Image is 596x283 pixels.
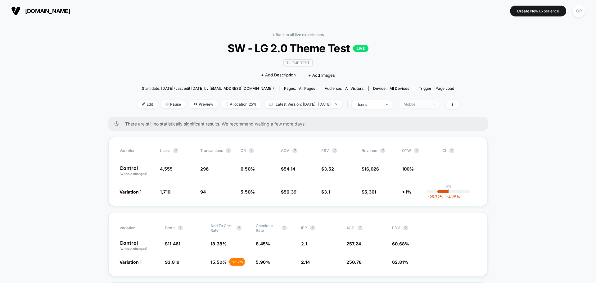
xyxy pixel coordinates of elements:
span: Add To Cart Rate [210,223,233,233]
span: $ [321,166,334,171]
span: Variation 1 [120,189,142,194]
span: 2.14 [301,259,310,265]
img: calendar [269,103,273,106]
span: (without changes) [120,172,147,176]
span: 56.39 [284,189,296,194]
p: Control [120,240,159,251]
span: Pause [161,100,186,108]
span: 3.1 [324,189,330,194]
span: SW - LG 2.0 Theme Test [153,42,443,55]
span: 8.45 % [256,241,270,246]
span: all pages [299,86,315,91]
span: There are still no statistically significant results. We recommend waiting a few more days [125,121,475,126]
button: ? [449,148,454,153]
span: $ [362,189,376,194]
span: 5.96 % [256,259,270,265]
span: + Add Images [308,73,335,78]
div: Audience: [325,86,363,91]
button: ? [380,148,385,153]
span: 296 [200,166,209,171]
span: Variation [120,148,154,153]
img: rebalance [226,103,228,106]
span: 5,301 [364,189,376,194]
span: Revenue [362,148,377,153]
button: ? [249,148,254,153]
img: end [335,103,337,105]
span: <1% [402,189,411,194]
div: Mobile [404,102,428,107]
span: Allocation: 25% [221,100,261,108]
span: CI [442,148,476,153]
button: ? [332,148,337,153]
span: Theme Test [283,59,313,66]
span: + Add Description [261,72,296,78]
span: $ [165,241,180,246]
button: ? [178,226,183,231]
button: ? [403,226,408,231]
span: $ [362,166,379,171]
button: ? [237,226,242,231]
span: Preview [189,100,218,108]
p: Control [120,166,154,176]
div: Trigger: [419,86,454,91]
img: end [386,104,388,105]
span: Transactions [200,148,223,153]
span: Edit [137,100,158,108]
span: 16,026 [364,166,379,171]
span: Profit [165,226,175,230]
span: Variation 1 [120,259,142,265]
span: OTW [402,148,436,153]
span: 3,819 [168,259,179,265]
span: 2.1 [301,241,307,246]
span: Checkout Rate [256,223,279,233]
span: All Visitors [345,86,363,91]
span: 18.38 % [210,241,227,246]
span: 100% [402,166,414,171]
span: ASD [346,226,354,230]
button: ? [310,226,315,231]
span: 15.50 % [210,259,227,265]
span: 3.52 [324,166,334,171]
span: 5.50 % [241,189,255,194]
span: 60.68 % [392,241,409,246]
span: --- [442,167,476,176]
p: | [448,189,449,193]
span: $ [321,189,330,194]
img: Visually logo [11,6,20,16]
a: < Back to all live experiences [272,32,324,37]
span: Start date: [DATE] (Last edit [DATE] by [EMAIL_ADDRESS][DOMAIN_NAME]) [142,86,274,91]
span: CR [241,148,246,153]
span: users [160,148,170,153]
span: -25.72 % [428,194,443,199]
span: Variation [120,223,154,233]
button: ? [358,226,363,231]
span: 1,710 [160,189,170,194]
button: ? [282,226,287,231]
span: 4,555 [160,166,173,171]
span: IPP [301,226,307,230]
div: users [356,102,381,107]
div: GR [573,5,585,17]
button: Create New Experience [510,6,566,16]
button: ? [292,148,297,153]
button: [DOMAIN_NAME] [9,6,72,16]
button: ? [226,148,231,153]
span: PDV [392,226,400,230]
span: all devices [390,86,409,91]
span: 11,461 [168,241,180,246]
span: Page Load [436,86,454,91]
span: [DOMAIN_NAME] [25,8,70,14]
span: 6.50 % [241,166,255,171]
span: 54.14 [284,166,295,171]
span: 257.24 [346,241,361,246]
span: $ [281,166,295,171]
button: GR [571,5,587,17]
img: end [433,103,435,105]
button: ? [414,148,419,153]
span: (without changes) [120,247,147,250]
span: -4.25 % [443,194,460,199]
p: LIVE [353,45,368,52]
span: 94 [200,189,206,194]
span: $ [281,189,296,194]
img: edit [142,103,145,106]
